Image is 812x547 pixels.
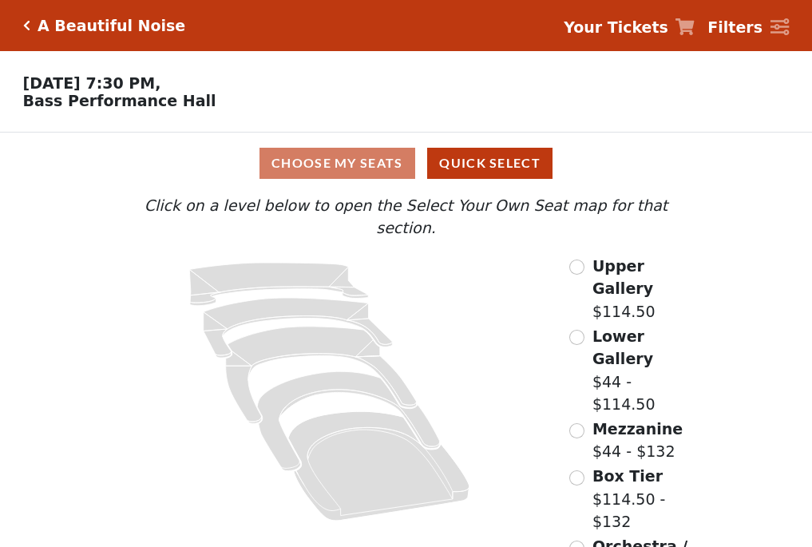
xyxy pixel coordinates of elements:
[190,263,369,306] path: Upper Gallery - Seats Available: 286
[23,20,30,31] a: Click here to go back to filters
[564,18,668,36] strong: Your Tickets
[592,420,683,438] span: Mezzanine
[427,148,553,179] button: Quick Select
[592,467,663,485] span: Box Tier
[204,298,393,358] path: Lower Gallery - Seats Available: 42
[592,257,653,298] span: Upper Gallery
[592,327,653,368] span: Lower Gallery
[289,411,470,521] path: Orchestra / Parterre Circle - Seats Available: 14
[592,255,699,323] label: $114.50
[592,325,699,416] label: $44 - $114.50
[707,18,762,36] strong: Filters
[707,16,789,39] a: Filters
[113,194,699,240] p: Click on a level below to open the Select Your Own Seat map for that section.
[592,465,699,533] label: $114.50 - $132
[592,418,683,463] label: $44 - $132
[38,17,185,35] h5: A Beautiful Noise
[564,16,695,39] a: Your Tickets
